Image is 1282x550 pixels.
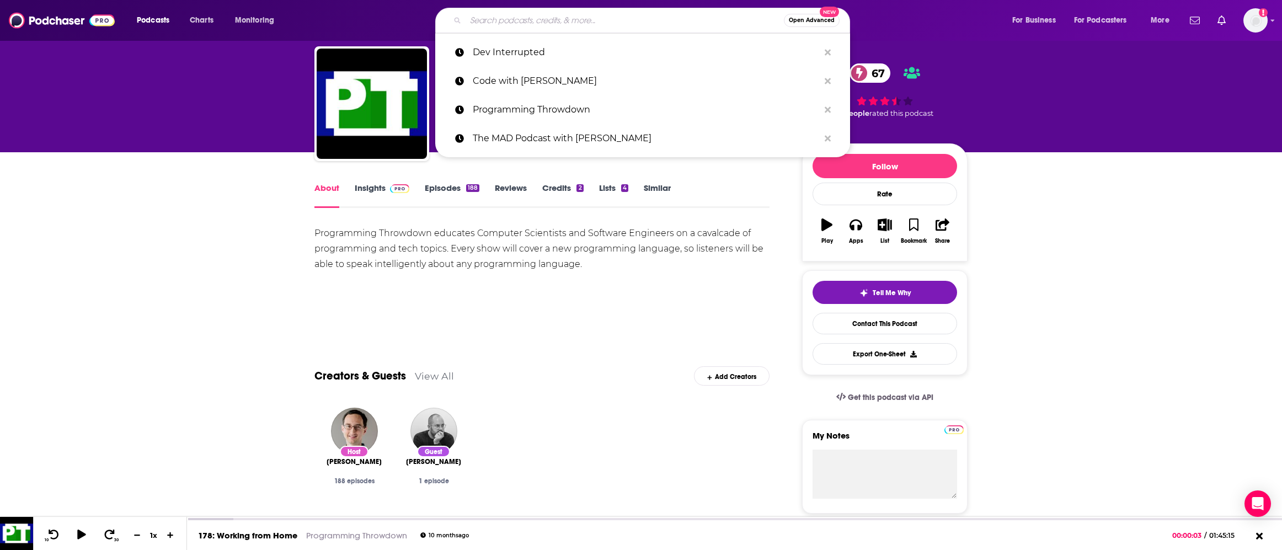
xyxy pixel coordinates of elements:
img: Sam Lambert [410,408,457,455]
button: Follow [813,154,957,178]
a: Lists4 [599,183,628,208]
div: Add Creators [694,366,770,386]
a: Sam Lambert [406,457,461,466]
img: Podchaser Pro [944,425,964,434]
a: Credits2 [542,183,583,208]
a: Reviews [495,183,527,208]
a: Programming Throwdown [306,530,407,541]
button: 10 [42,528,63,542]
span: Logged in as cmand-s [1243,8,1268,33]
div: Bookmark [901,238,927,244]
button: open menu [129,12,184,29]
span: / [1204,531,1206,540]
a: InsightsPodchaser Pro [355,183,409,208]
span: Monitoring [235,13,274,28]
button: Show profile menu [1243,8,1268,33]
span: Charts [190,13,213,28]
a: 178: Working from Home [198,530,297,541]
div: Share [935,238,950,244]
div: List [880,238,889,244]
button: tell me why sparkleTell Me Why [813,281,957,304]
span: 30 [114,538,119,542]
span: 00:00:03 [1172,531,1204,540]
a: View All [415,370,454,382]
span: Get this podcast via API [848,393,933,402]
div: Host [340,446,368,457]
span: Open Advanced [789,18,835,23]
p: Dev Interrupted [473,38,819,67]
img: User Profile [1243,8,1268,33]
a: Similar [644,183,671,208]
span: Podcasts [137,13,169,28]
button: Open AdvancedNew [784,14,840,27]
a: Show notifications dropdown [1213,11,1230,30]
img: Podchaser - Follow, Share and Rate Podcasts [9,10,115,31]
a: Code with [PERSON_NAME] [435,67,850,95]
div: 1 episode [403,477,464,485]
div: 67 2 peoplerated this podcast [802,56,968,125]
div: 4 [621,184,628,192]
button: List [870,211,899,251]
img: tell me why sparkle [859,289,868,297]
div: 188 episodes [323,477,385,485]
a: Get this podcast via API [827,384,942,411]
img: Programming Throwdown [317,49,427,159]
a: Creators & Guests [314,369,406,383]
a: Jason Gauci [327,457,382,466]
div: Guest [417,446,450,457]
button: open menu [1067,12,1143,29]
button: Apps [841,211,870,251]
span: For Podcasters [1074,13,1127,28]
a: Programming Throwdown [435,95,850,124]
div: Rate [813,183,957,205]
img: Jason Gauci [331,408,378,455]
span: 67 [861,63,890,83]
div: Programming Throwdown educates Computer Scientists and Software Engineers on a cavalcade of progr... [314,226,770,272]
button: Bookmark [899,211,928,251]
div: Apps [849,238,863,244]
a: Episodes188 [425,183,479,208]
span: 2 people [838,109,869,118]
div: 2 [576,184,583,192]
input: Search podcasts, credits, & more... [466,12,784,29]
div: Play [821,238,833,244]
a: About [314,183,339,208]
span: 01:45:15 [1206,531,1246,540]
button: Share [928,211,957,251]
button: open menu [1005,12,1070,29]
span: rated this podcast [869,109,933,118]
p: Programming Throwdown [473,95,819,124]
div: Search podcasts, credits, & more... [446,8,861,33]
button: 30 [100,528,121,542]
span: [PERSON_NAME] [406,457,461,466]
button: open menu [1143,12,1183,29]
span: New [820,7,840,17]
div: 10 months ago [420,532,469,538]
span: More [1151,13,1169,28]
div: Open Intercom Messenger [1244,490,1271,517]
p: Code with Jason [473,67,819,95]
a: Charts [183,12,220,29]
img: Podchaser Pro [390,184,409,193]
a: Contact This Podcast [813,313,957,334]
button: open menu [227,12,289,29]
a: Show notifications dropdown [1185,11,1204,30]
button: Export One-Sheet [813,343,957,365]
span: Tell Me Why [873,289,911,297]
div: 188 [466,184,479,192]
span: For Business [1012,13,1056,28]
a: Pro website [944,424,964,434]
p: The MAD Podcast with Matt Turck [473,124,819,153]
div: 1 x [145,531,163,540]
span: [PERSON_NAME] [327,457,382,466]
span: 10 [45,538,49,542]
a: Dev Interrupted [435,38,850,67]
a: The MAD Podcast with [PERSON_NAME] [435,124,850,153]
svg: Add a profile image [1259,8,1268,17]
a: 67 [850,63,890,83]
button: Play [813,211,841,251]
